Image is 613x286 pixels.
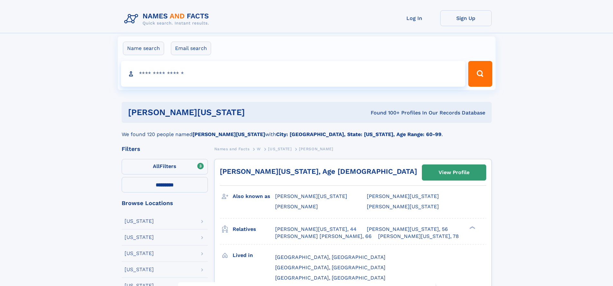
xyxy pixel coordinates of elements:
img: Logo Names and Facts [122,10,214,28]
a: [PERSON_NAME] [PERSON_NAME], 66 [275,233,372,240]
h3: Also known as [233,191,275,202]
div: Browse Locations [122,200,208,206]
a: Sign Up [440,10,492,26]
span: [PERSON_NAME][US_STATE] [367,193,439,199]
h1: [PERSON_NAME][US_STATE] [128,108,308,116]
span: All [153,163,160,169]
div: [US_STATE] [125,219,154,224]
span: [GEOGRAPHIC_DATA], [GEOGRAPHIC_DATA] [275,254,385,260]
span: [US_STATE] [268,147,292,151]
span: [PERSON_NAME] [275,203,318,210]
span: [GEOGRAPHIC_DATA], [GEOGRAPHIC_DATA] [275,264,385,271]
div: Filters [122,146,208,152]
a: Log In [389,10,440,26]
span: [GEOGRAPHIC_DATA], [GEOGRAPHIC_DATA] [275,275,385,281]
div: [US_STATE] [125,267,154,272]
div: View Profile [439,165,469,180]
b: [PERSON_NAME][US_STATE] [192,131,265,137]
input: search input [121,61,466,87]
h3: Lived in [233,250,275,261]
button: Search Button [468,61,492,87]
label: Filters [122,159,208,174]
label: Email search [171,42,211,55]
h3: Relatives [233,224,275,235]
div: [US_STATE] [125,251,154,256]
div: ❯ [468,225,476,230]
span: W [257,147,261,151]
span: [PERSON_NAME][US_STATE] [367,203,439,210]
div: We found 120 people named with . [122,123,492,138]
b: City: [GEOGRAPHIC_DATA], State: [US_STATE], Age Range: 60-99 [276,131,441,137]
a: View Profile [422,165,486,180]
div: Found 100+ Profiles In Our Records Database [308,109,485,116]
a: [PERSON_NAME][US_STATE], 56 [367,226,448,233]
div: [US_STATE] [125,235,154,240]
a: [PERSON_NAME][US_STATE], 44 [275,226,357,233]
a: [PERSON_NAME][US_STATE], Age [DEMOGRAPHIC_DATA] [220,167,417,175]
a: Names and Facts [214,145,250,153]
a: [US_STATE] [268,145,292,153]
label: Name search [123,42,164,55]
a: [PERSON_NAME][US_STATE], 78 [378,233,459,240]
a: W [257,145,261,153]
span: [PERSON_NAME][US_STATE] [275,193,347,199]
span: [PERSON_NAME] [299,147,333,151]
